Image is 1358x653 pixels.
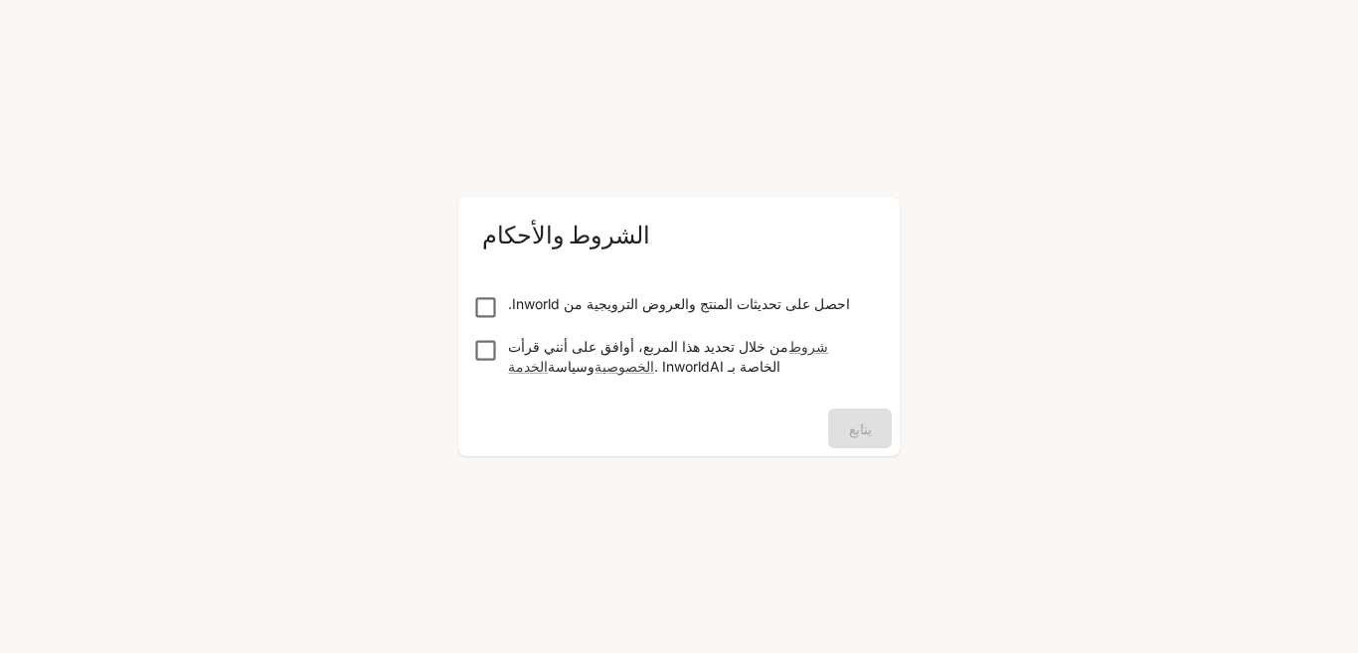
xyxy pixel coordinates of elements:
[594,358,654,375] a: الخصوصية
[548,358,594,375] font: وسياسة
[654,358,780,375] font: الخاصة بـ InworldAI .
[508,295,850,312] font: احصل على تحديثات المنتج والعروض الترويجية من Inworld.
[508,338,788,355] font: من خلال تحديد هذا المربع، أوافق على أنني قرأت
[482,220,650,249] font: الشروط والأحكام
